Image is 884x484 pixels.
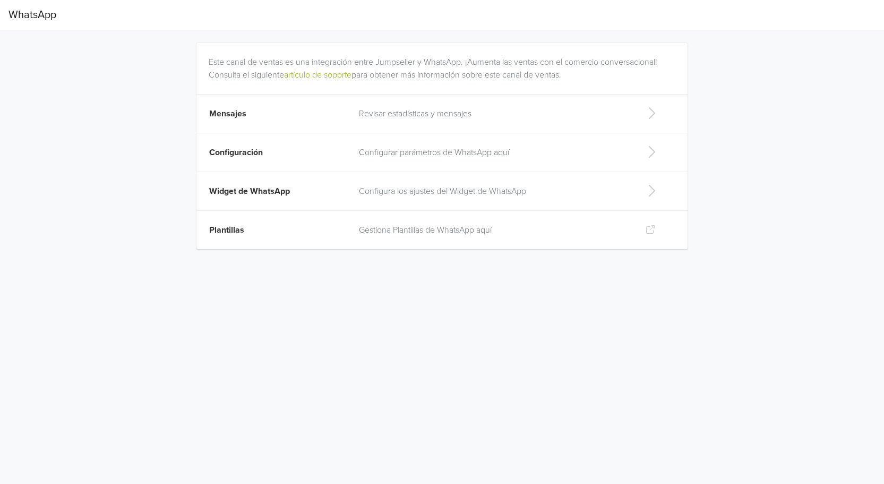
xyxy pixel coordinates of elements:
span: Configuración [209,147,263,158]
a: artículo de soporte [284,70,351,80]
p: Revisar estadísticas y mensajes [359,107,628,120]
p: Configurar parámetros de WhatsApp aquí [359,146,628,159]
p: Gestiona Plantillas de WhatsApp aquí [359,224,628,236]
div: Este canal de ventas es una integración entre Jumpseller y WhatsApp. ¡Aumenta las ventas con el c... [209,43,680,81]
span: Plantillas [209,225,244,235]
span: Widget de WhatsApp [209,186,290,197]
p: Configura los ajustes del Widget de WhatsApp [359,185,628,198]
span: Mensajes [209,108,246,119]
span: WhatsApp [8,4,56,26]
